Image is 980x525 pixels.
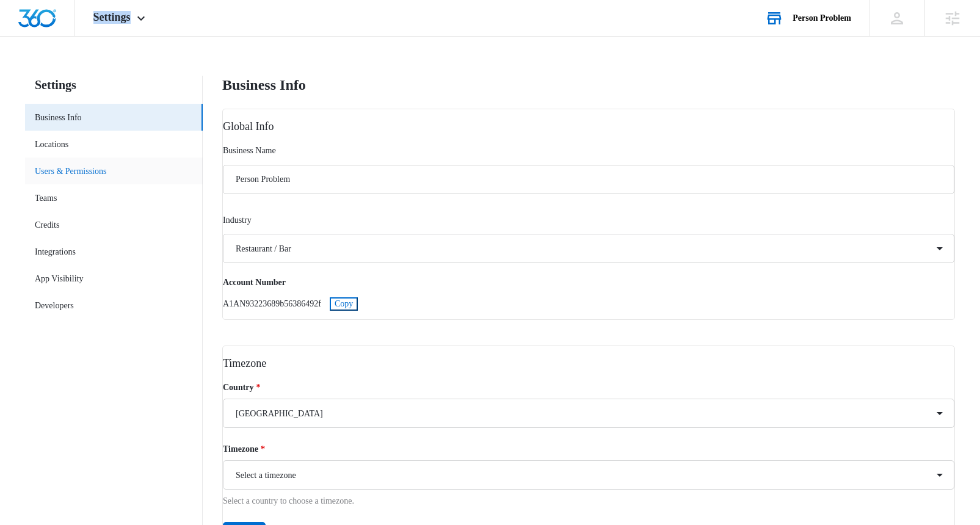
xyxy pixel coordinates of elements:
[223,443,954,455] label: Timezone
[223,355,954,372] h2: Timezone
[35,272,83,285] a: App Visibility
[35,138,68,151] a: Locations
[35,219,59,231] a: Credits
[93,11,131,24] span: Settings
[223,278,286,287] strong: Account Number
[223,381,954,394] label: Country
[223,144,954,157] label: Business Name
[35,111,82,124] a: Business Info
[330,297,358,311] button: Copy
[793,13,851,23] div: account name
[223,494,954,507] p: Select a country to choose a timezone.
[35,245,76,258] a: Integrations
[222,76,306,94] h1: Business Info
[223,118,954,135] h2: Global Info
[335,299,353,308] span: Copy
[35,299,74,312] a: Developers
[223,214,954,226] label: Industry
[25,76,203,94] h2: Settings
[35,165,106,178] a: Users & Permissions
[223,297,954,311] p: A1AN93223689b56386492f
[35,192,57,205] a: Teams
